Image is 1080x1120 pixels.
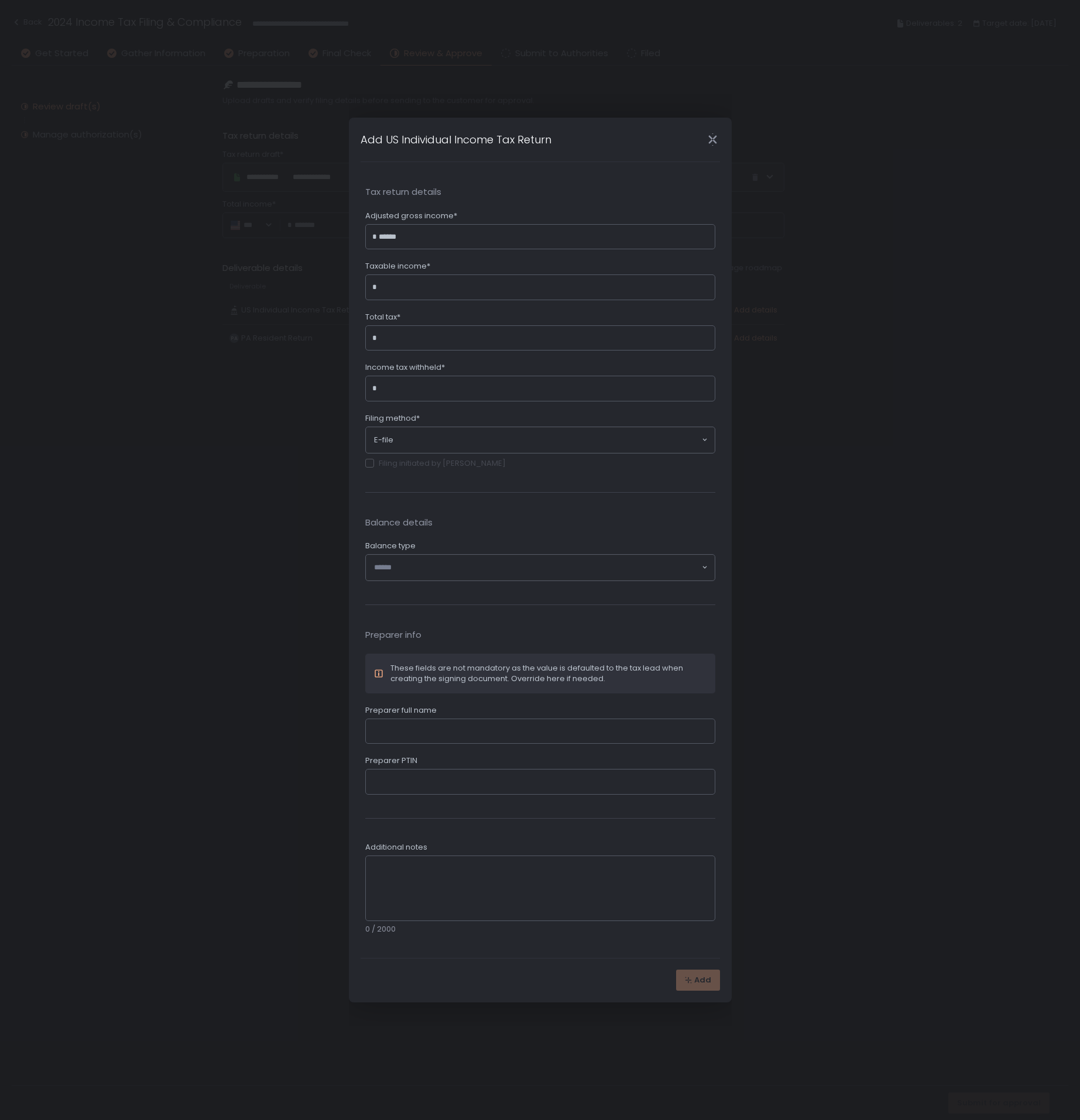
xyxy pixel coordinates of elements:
[365,924,715,935] div: 0 / 2000
[361,132,551,147] h1: Add US Individual Income Tax Return
[365,312,400,322] span: Total tax*
[365,705,437,716] span: Preparer full name
[390,663,707,684] div: These fields are not mandatory as the value is defaulted to the tax lead when creating the signin...
[694,133,732,146] div: Close
[366,427,715,453] div: Search for option
[365,628,715,642] span: Preparer info
[365,362,445,373] span: Income tax withheld*
[365,516,715,530] span: Balance details
[365,541,416,551] span: Balance type
[365,755,417,766] span: Preparer PTIN
[365,842,427,853] span: Additional notes
[365,261,430,272] span: Taxable income*
[366,555,715,580] div: Search for option
[365,413,420,424] span: Filing method*
[365,211,457,221] span: Adjusted gross income*
[393,434,701,446] input: Search for option
[374,562,701,573] input: Search for option
[365,185,715,199] span: Tax return details
[374,435,393,445] span: E-file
